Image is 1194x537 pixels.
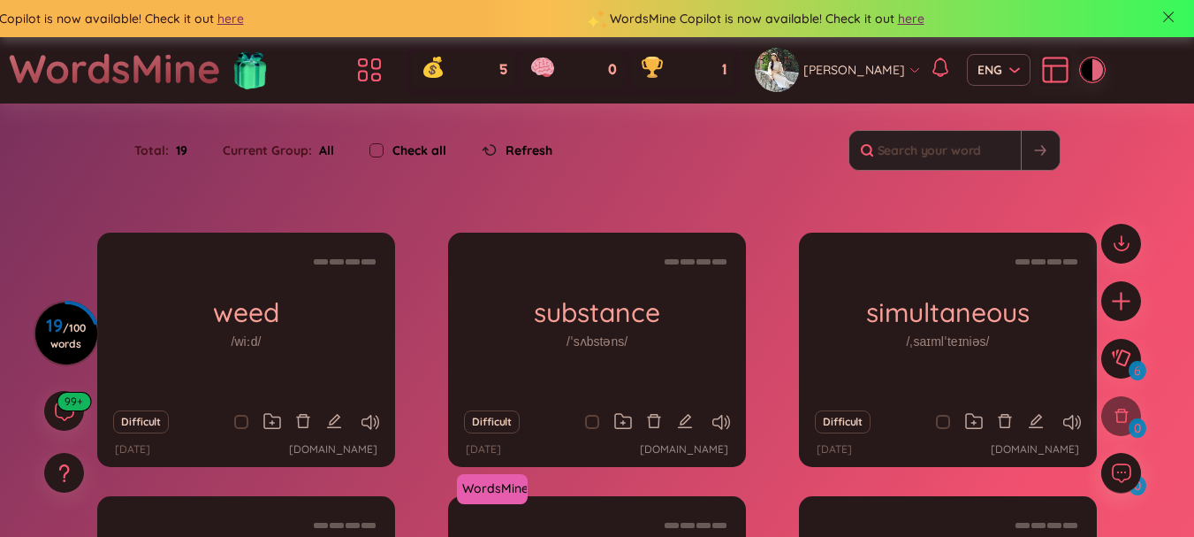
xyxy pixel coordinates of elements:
[232,331,262,350] h1: /wiːd/
[506,141,552,160] span: Refresh
[455,479,529,497] a: WordsMine
[799,296,1097,327] h1: simultaneous
[1028,410,1044,434] button: edit
[466,441,501,458] p: [DATE]
[312,142,334,158] span: All
[817,441,852,458] p: [DATE]
[115,441,150,458] p: [DATE]
[646,413,662,429] span: delete
[289,441,377,458] a: [DOMAIN_NAME]
[1028,413,1044,429] span: edit
[677,410,693,434] button: edit
[755,48,799,92] img: avatar
[567,331,627,350] h1: /ˈsʌbstəns/
[499,60,507,80] span: 5
[977,61,1020,79] span: ENG
[457,474,535,504] a: WordsMine
[326,413,342,429] span: edit
[392,141,446,160] label: Check all
[295,413,311,429] span: delete
[849,131,1021,170] input: Search your word
[997,413,1013,429] span: delete
[169,141,187,160] span: 19
[113,410,169,433] button: Difficult
[232,42,268,96] img: flashSalesIcon.a7f4f837.png
[448,296,746,327] h1: substance
[9,37,221,100] a: WordsMine
[464,410,520,433] button: Difficult
[217,9,244,28] span: here
[815,410,871,433] button: Difficult
[991,441,1079,458] a: [DOMAIN_NAME]
[997,410,1013,434] button: delete
[646,410,662,434] button: delete
[326,410,342,434] button: edit
[803,60,905,80] span: [PERSON_NAME]
[57,393,90,410] sup: 573
[50,321,86,350] span: / 100 words
[898,9,924,28] span: here
[46,318,86,350] h3: 19
[1110,290,1132,312] span: plus
[295,410,311,434] button: delete
[608,60,617,80] span: 0
[755,48,803,92] a: avatar
[677,413,693,429] span: edit
[97,296,395,327] h1: weed
[640,441,728,458] a: [DOMAIN_NAME]
[205,132,352,169] div: Current Group :
[722,60,726,80] span: 1
[134,132,205,169] div: Total :
[907,331,990,350] h1: /ˌsaɪmlˈteɪniəs/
